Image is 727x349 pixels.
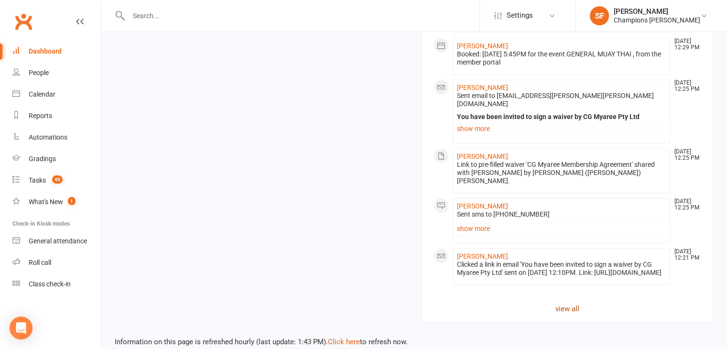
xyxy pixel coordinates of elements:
a: [PERSON_NAME] [457,84,508,91]
a: Reports [12,105,101,127]
a: [PERSON_NAME] [457,42,508,50]
a: [PERSON_NAME] [457,153,508,160]
time: [DATE] 12:21 PM [670,249,701,261]
span: 1 [68,197,76,205]
a: Class kiosk mode [12,273,101,295]
div: Information on this page is refreshed hourly (last update: 1:43 PM). to refresh now. [101,323,727,348]
time: [DATE] 12:25 PM [670,198,701,211]
div: Automations [29,133,67,141]
a: [PERSON_NAME] [457,202,508,210]
a: show more [457,222,666,235]
time: [DATE] 12:29 PM [670,38,701,51]
div: What's New [29,198,63,206]
div: SF [590,6,609,25]
a: Calendar [12,84,101,105]
div: Champions [PERSON_NAME] [614,16,700,24]
a: Click here [328,338,360,346]
a: view all [434,303,702,315]
div: Booked: [DATE] 5:45PM for the event GENERAL MUAY THAI , from the member portal [457,50,666,66]
time: [DATE] 12:25 PM [670,149,701,161]
a: [PERSON_NAME] [457,252,508,260]
span: 45 [52,175,63,184]
div: Reports [29,112,52,120]
div: Gradings [29,155,56,163]
a: Automations [12,127,101,148]
div: General attendance [29,237,87,245]
div: Link to pre-filled waiver 'CG Myaree Membership Agreement' shared with [PERSON_NAME] by [PERSON_N... [457,161,666,185]
span: Sent email to [EMAIL_ADDRESS][PERSON_NAME][PERSON_NAME][DOMAIN_NAME] [457,92,654,108]
span: Sent sms to [PHONE_NUMBER] [457,210,550,218]
a: show more [457,122,666,135]
time: [DATE] 12:25 PM [670,80,701,92]
span: Settings [507,5,533,26]
a: General attendance kiosk mode [12,230,101,252]
a: Gradings [12,148,101,170]
a: People [12,62,101,84]
div: Calendar [29,90,55,98]
div: [PERSON_NAME] [614,7,700,16]
a: Tasks 45 [12,170,101,191]
div: Roll call [29,259,51,266]
a: Roll call [12,252,101,273]
a: What's New1 [12,191,101,213]
div: People [29,69,49,76]
div: You have been invited to sign a waiver by CG Myaree Pty Ltd [457,113,666,121]
input: Search... [126,9,479,22]
div: Class check-in [29,280,71,288]
a: Dashboard [12,41,101,62]
div: Tasks [29,176,46,184]
div: Clicked a link in email 'You have been invited to sign a waiver by CG Myaree Pty Ltd' sent on [DA... [457,261,666,277]
div: Dashboard [29,47,62,55]
div: Open Intercom Messenger [10,316,33,339]
a: Clubworx [11,10,35,33]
